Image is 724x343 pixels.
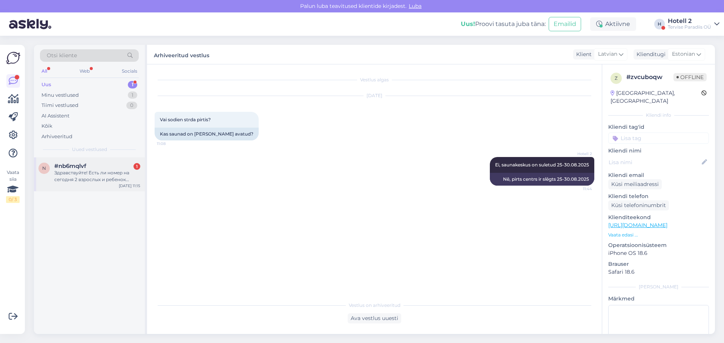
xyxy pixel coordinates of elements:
div: 1 [128,81,137,88]
div: 1 [128,91,137,99]
p: Kliendi tag'id [608,123,709,131]
div: # zvcuboqw [626,73,673,82]
div: Klient [573,50,592,58]
span: Offline [673,73,707,81]
a: [URL][DOMAIN_NAME] [608,222,667,229]
span: Uued vestlused [72,146,107,153]
div: H [654,19,665,29]
span: Otsi kliente [47,52,77,59]
p: Operatsioonisüsteem [608,241,709,249]
span: #nb6mqlvf [54,163,86,169]
span: Latvian [598,50,617,58]
span: 11:44 [564,186,592,192]
div: Kas saunad on [PERSON_NAME] avatud? [155,128,259,140]
div: Uus [41,81,51,88]
div: Vestlus algas [155,76,594,83]
span: Hotell 2 [564,151,592,157]
div: Socials [120,66,139,76]
div: Tervise Paradiis OÜ [668,24,711,30]
div: Kõik [41,122,52,130]
span: n [42,165,46,171]
label: Arhiveeritud vestlus [154,49,209,59]
div: Nē, pirts centrs ir slēgts 25-30.08.2025 [490,173,594,186]
div: Ava vestlus uuesti [348,313,401,323]
div: Kliendi info [608,112,709,119]
b: Uus! [461,20,475,27]
a: Hotell 2Tervise Paradiis OÜ [668,18,719,30]
div: Klienditugi [633,50,666,58]
p: Kliendi telefon [608,192,709,200]
div: [DATE] 11:15 [119,183,140,189]
div: Здравствуйте! Есть ли номер на сегодня 2 взрослых и ребенок 11лет? [54,169,140,183]
span: Estonian [672,50,695,58]
div: [GEOGRAPHIC_DATA], [GEOGRAPHIC_DATA] [610,89,701,105]
div: 1 [133,163,140,170]
span: Ei, saunakeskus on suletud 25-30.08.2025 [495,162,589,168]
div: [PERSON_NAME] [608,284,709,290]
button: Emailid [549,17,581,31]
div: 0 [126,102,137,109]
span: Luba [406,3,424,9]
div: [DATE] [155,92,594,99]
span: 11:08 [157,141,185,146]
div: Hotell 2 [668,18,711,24]
p: Klienditeekond [608,213,709,221]
input: Lisa nimi [609,158,700,166]
div: Aktiivne [590,17,636,31]
input: Lisa tag [608,133,709,144]
p: Kliendi email [608,171,709,179]
p: Vaata edasi ... [608,232,709,238]
p: Märkmed [608,295,709,303]
span: Vestlus on arhiveeritud [349,302,400,309]
p: Brauser [608,260,709,268]
p: Kliendi nimi [608,147,709,155]
span: Vai sodien strda pirtis? [160,117,211,122]
img: Askly Logo [6,51,20,65]
div: AI Assistent [41,112,69,120]
p: iPhone OS 18.6 [608,249,709,257]
span: z [615,75,618,81]
div: Proovi tasuta juba täna: [461,20,546,29]
div: 0 / 3 [6,196,20,203]
div: Küsi telefoninumbrit [608,200,669,210]
p: Safari 18.6 [608,268,709,276]
div: Küsi meiliaadressi [608,179,662,189]
div: Arhiveeritud [41,133,72,140]
div: All [40,66,49,76]
div: Minu vestlused [41,91,79,99]
div: Web [78,66,91,76]
div: Tiimi vestlused [41,102,78,109]
div: Vaata siia [6,169,20,203]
